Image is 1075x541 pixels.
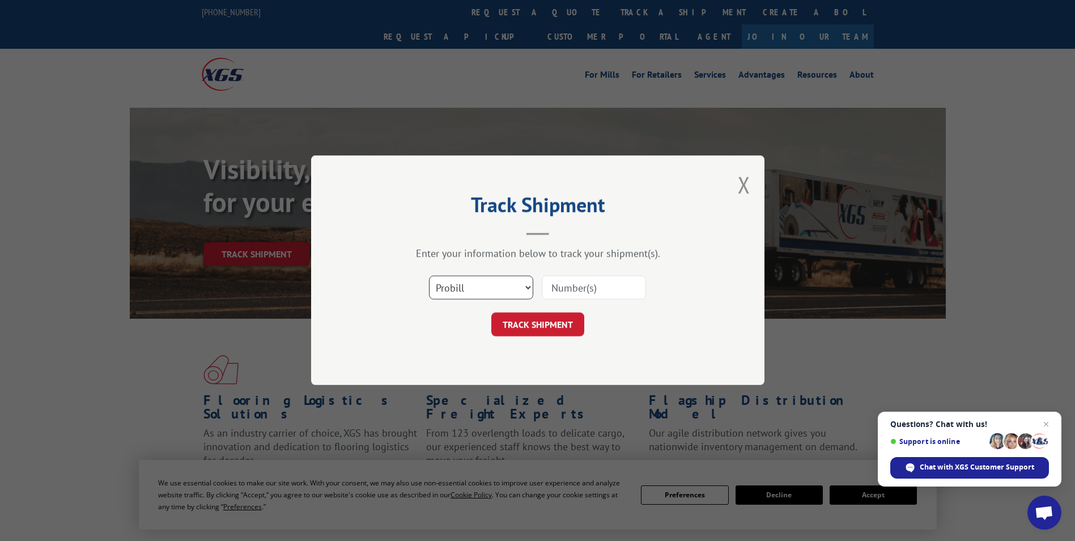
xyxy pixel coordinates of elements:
[491,313,584,337] button: TRACK SHIPMENT
[368,247,708,260] div: Enter your information below to track your shipment(s).
[890,420,1049,429] span: Questions? Chat with us!
[920,462,1034,472] span: Chat with XGS Customer Support
[1039,417,1053,431] span: Close chat
[890,457,1049,479] div: Chat with XGS Customer Support
[368,197,708,218] h2: Track Shipment
[738,170,750,200] button: Close modal
[890,437,985,446] span: Support is online
[542,276,646,300] input: Number(s)
[1027,496,1061,530] div: Open chat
